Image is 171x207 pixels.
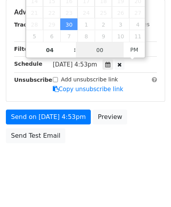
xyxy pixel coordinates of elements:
[77,30,95,42] span: October 8, 2025
[76,42,124,58] input: Minute
[129,7,146,18] span: September 27, 2025
[60,7,77,18] span: September 23, 2025
[14,22,40,28] strong: Tracking
[74,42,76,58] span: :
[77,7,95,18] span: September 24, 2025
[6,110,91,124] a: Send on [DATE] 4:53pm
[112,7,129,18] span: September 26, 2025
[112,30,129,42] span: October 10, 2025
[14,8,157,16] h5: Advanced
[53,61,97,68] span: [DATE] 4:53pm
[26,18,43,30] span: September 28, 2025
[61,76,118,84] label: Add unsubscribe link
[129,30,146,42] span: October 11, 2025
[95,18,112,30] span: October 2, 2025
[26,42,74,58] input: Hour
[60,18,77,30] span: September 30, 2025
[26,7,43,18] span: September 21, 2025
[129,18,146,30] span: October 4, 2025
[14,46,34,52] strong: Filters
[43,18,60,30] span: September 29, 2025
[77,18,95,30] span: October 1, 2025
[14,61,42,67] strong: Schedule
[14,77,52,83] strong: Unsubscribe
[132,169,171,207] iframe: Chat Widget
[95,30,112,42] span: October 9, 2025
[26,30,43,42] span: October 5, 2025
[60,30,77,42] span: October 7, 2025
[124,42,145,58] span: Click to toggle
[93,110,127,124] a: Preview
[112,18,129,30] span: October 3, 2025
[43,30,60,42] span: October 6, 2025
[43,7,60,18] span: September 22, 2025
[53,86,123,93] a: Copy unsubscribe link
[95,7,112,18] span: September 25, 2025
[6,128,65,143] a: Send Test Email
